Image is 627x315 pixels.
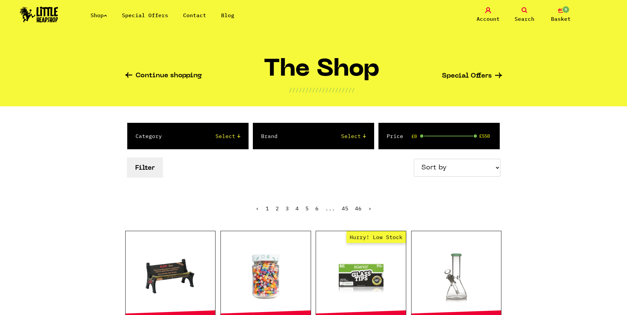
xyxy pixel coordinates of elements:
a: 3 [286,205,289,212]
a: Search [508,7,541,23]
a: 0 Basket [544,7,577,23]
h1: The Shop [264,58,380,86]
img: Little Head Shop Logo [20,7,58,22]
span: £0 [411,134,417,139]
label: Price [387,132,403,140]
span: 1 [266,205,269,212]
a: 45 [342,205,348,212]
button: Filter [127,157,163,178]
span: ‹ [256,205,259,212]
a: Hurry! Low Stock [316,243,406,309]
a: 2 [276,205,279,212]
a: 4 [295,205,299,212]
span: £550 [479,133,490,139]
a: 5 [305,205,309,212]
li: « Previous [256,206,259,211]
label: Brand [261,132,278,140]
a: Continue shopping [125,72,202,80]
a: Contact [183,12,206,18]
a: Special Offers [442,73,502,80]
p: //////////////////// [289,86,355,94]
span: Account [477,15,500,23]
label: Category [136,132,162,140]
a: Blog [221,12,234,18]
span: 0 [562,6,570,14]
a: Special Offers [122,12,168,18]
span: ... [325,205,335,212]
span: Hurry! Low Stock [346,231,406,243]
a: Next » [368,205,372,212]
a: 46 [355,205,362,212]
span: Basket [551,15,571,23]
a: 6 [315,205,319,212]
a: Shop [91,12,107,18]
span: Search [515,15,534,23]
